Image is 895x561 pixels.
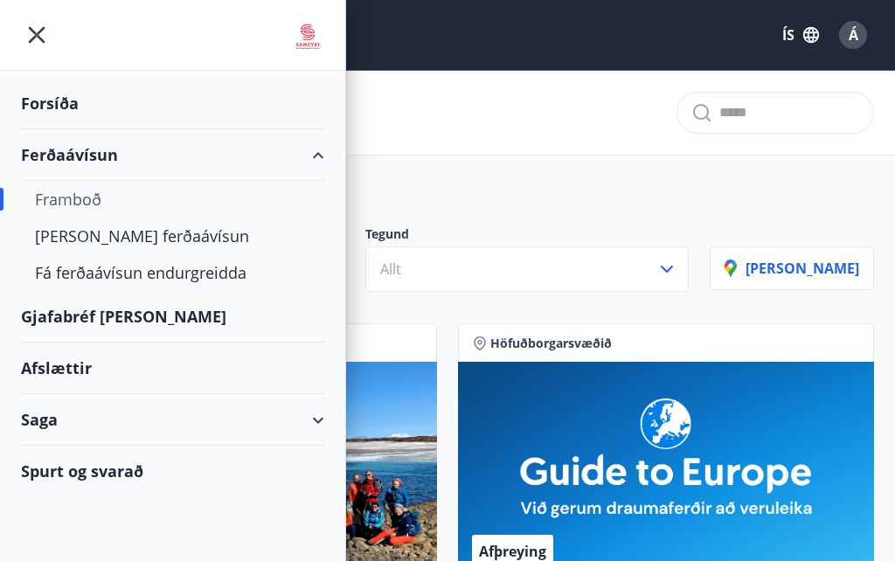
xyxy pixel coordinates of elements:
[21,19,52,51] button: menu
[21,291,324,343] div: Gjafabréf [PERSON_NAME]
[35,254,310,291] div: Fá ferðaávísun endurgreidda
[479,542,546,561] span: Afþreying
[291,19,324,54] img: union_logo
[21,129,324,181] div: Ferðaávísun
[365,246,689,292] button: Allt
[710,246,874,290] button: [PERSON_NAME]
[849,25,858,45] span: Á
[773,19,829,51] button: ÍS
[21,394,324,446] div: Saga
[490,335,612,352] span: Höfuðborgarsvæðið
[21,343,324,394] div: Afslættir
[365,225,689,246] p: Tegund
[21,446,324,496] div: Spurt og svarað
[832,14,874,56] button: Á
[35,218,310,254] div: [PERSON_NAME] ferðaávísun
[21,78,324,129] div: Forsíða
[35,181,310,218] div: Framboð
[725,259,859,278] p: [PERSON_NAME]
[380,260,401,279] span: Allt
